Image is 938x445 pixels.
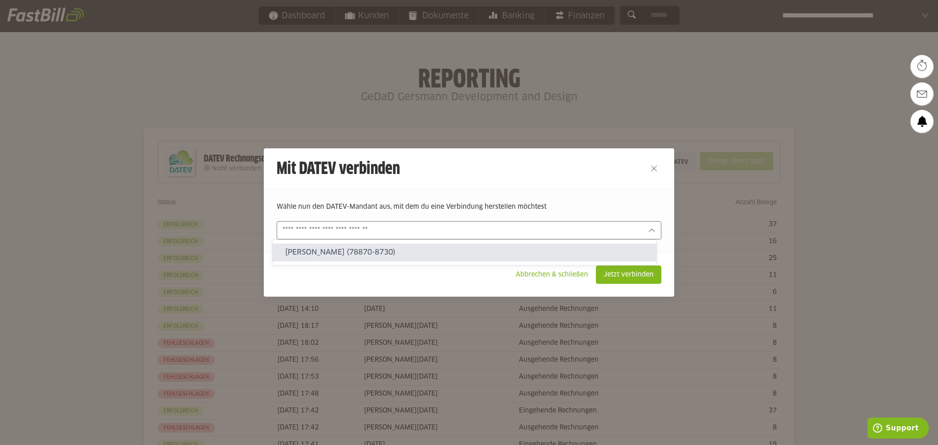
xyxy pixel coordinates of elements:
[277,202,661,212] p: Wähle nun den DATEV-Mandant aus, mit dem du eine Verbindung herstellen möchtest
[273,244,656,261] sl-option: [PERSON_NAME] (78870-8730)
[596,266,661,284] sl-button: Jetzt verbinden
[867,418,929,440] iframe: Öffnet ein Widget, in dem Sie weitere Informationen finden
[508,266,596,284] sl-button: Abbrechen & schließen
